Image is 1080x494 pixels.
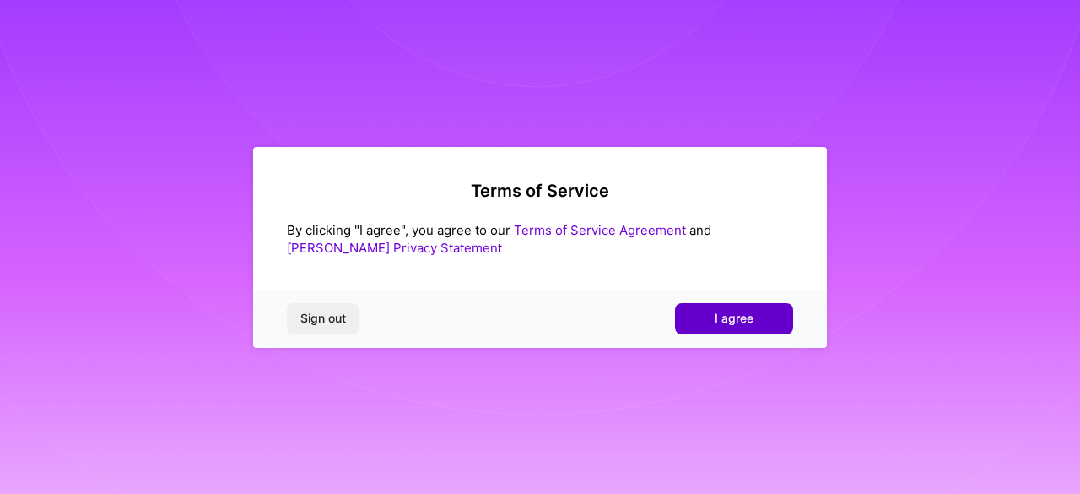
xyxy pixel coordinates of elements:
a: [PERSON_NAME] Privacy Statement [287,240,502,256]
button: Sign out [287,303,359,334]
a: Terms of Service Agreement [514,222,686,238]
div: By clicking "I agree", you agree to our and [287,221,793,257]
h2: Terms of Service [287,181,793,201]
span: I agree [715,310,753,327]
button: I agree [675,303,793,334]
span: Sign out [300,310,346,327]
